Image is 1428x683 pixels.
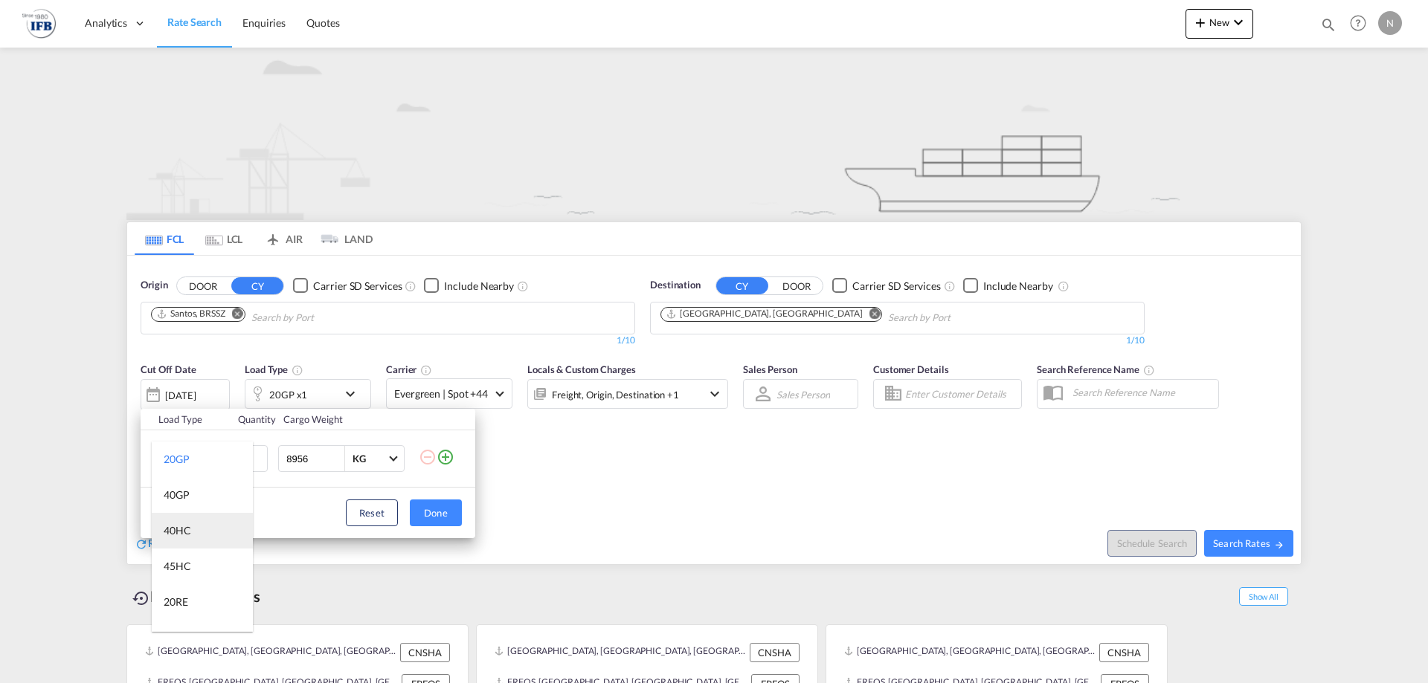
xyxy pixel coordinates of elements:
div: 40GP [164,488,190,502]
div: 20GP [164,452,190,467]
div: 40HC [164,523,191,538]
div: 40RE [164,630,188,645]
div: 20RE [164,595,188,609]
div: 45HC [164,559,191,574]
